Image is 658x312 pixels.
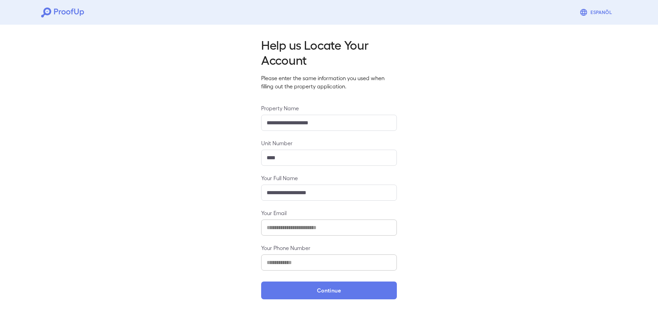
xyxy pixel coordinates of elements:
label: Unit Number [261,139,397,147]
label: Your Email [261,209,397,217]
label: Your Phone Number [261,244,397,252]
label: Your Full Name [261,174,397,182]
h2: Help us Locate Your Account [261,37,397,67]
p: Please enter the same information you used when filling out the property application. [261,74,397,90]
label: Property Name [261,104,397,112]
button: Continue [261,282,397,299]
button: Espanõl [577,5,617,19]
